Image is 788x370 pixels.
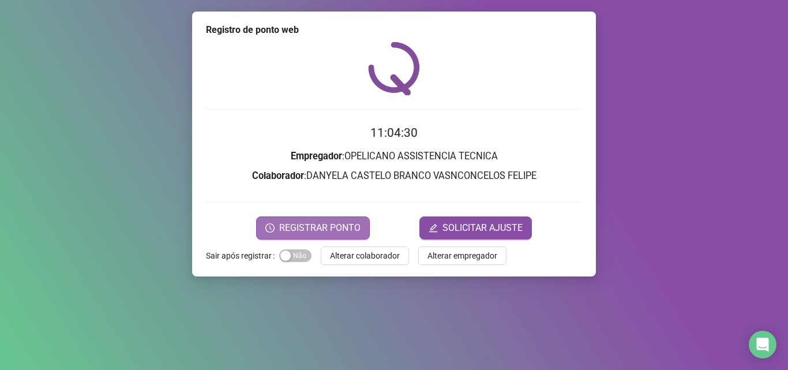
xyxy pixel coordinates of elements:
[279,221,361,235] span: REGISTRAR PONTO
[419,216,532,240] button: editSOLICITAR AJUSTE
[749,331,776,358] div: Open Intercom Messenger
[206,23,582,37] div: Registro de ponto web
[370,126,418,140] time: 11:04:30
[265,223,275,233] span: clock-circle
[206,169,582,184] h3: : DANYELA CASTELO BRANCO VASNCONCELOS FELIPE
[321,246,409,265] button: Alterar colaborador
[330,249,400,262] span: Alterar colaborador
[427,249,497,262] span: Alterar empregador
[368,42,420,95] img: QRPoint
[418,246,506,265] button: Alterar empregador
[442,221,523,235] span: SOLICITAR AJUSTE
[206,149,582,164] h3: : OPELICANO ASSISTENCIA TECNICA
[291,151,342,162] strong: Empregador
[252,170,304,181] strong: Colaborador
[256,216,370,240] button: REGISTRAR PONTO
[429,223,438,233] span: edit
[206,246,279,265] label: Sair após registrar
